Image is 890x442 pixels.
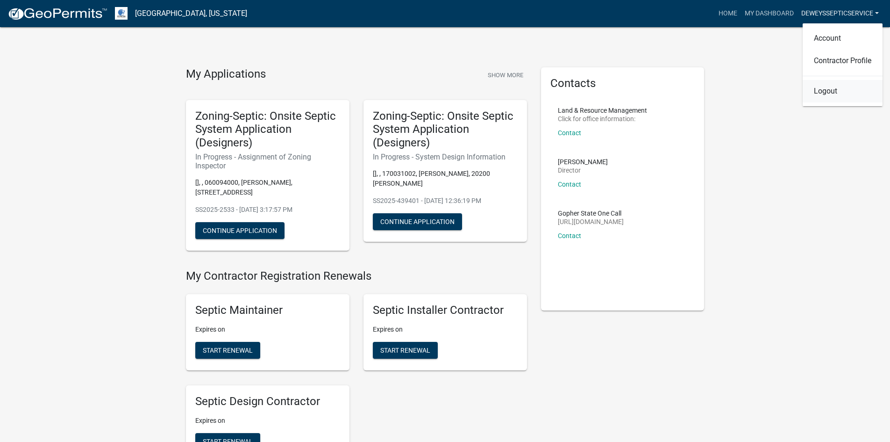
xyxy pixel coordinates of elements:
button: Continue Application [195,222,285,239]
p: [], , 170031002, [PERSON_NAME], 20200 [PERSON_NAME] [373,169,518,188]
h5: Contacts [550,77,695,90]
p: Expires on [373,325,518,334]
div: DeweysSepticService [803,23,883,106]
p: Gopher State One Call [558,210,624,217]
h5: Septic Installer Contractor [373,304,518,317]
a: Contact [558,232,581,239]
a: [GEOGRAPHIC_DATA], [US_STATE] [135,6,247,22]
button: Start Renewal [373,342,438,359]
h6: In Progress - System Design Information [373,152,518,161]
img: Otter Tail County, Minnesota [115,7,128,20]
a: Logout [803,80,883,102]
p: Land & Resource Management [558,107,647,114]
h5: Septic Maintainer [195,304,340,317]
a: Contact [558,129,581,137]
span: Start Renewal [203,346,253,354]
a: Contact [558,181,581,188]
p: [PERSON_NAME] [558,159,608,165]
a: Home [715,5,741,22]
a: Contractor Profile [803,50,883,72]
p: Expires on [195,325,340,334]
button: Continue Application [373,213,462,230]
button: Show More [484,67,527,83]
span: Start Renewal [380,346,430,354]
p: SS2025-2533 - [DATE] 3:17:57 PM [195,205,340,215]
p: SS2025-439401 - [DATE] 12:36:19 PM [373,196,518,206]
a: My Dashboard [741,5,797,22]
button: Start Renewal [195,342,260,359]
h5: Septic Design Contractor [195,395,340,408]
h6: In Progress - Assignment of Zoning Inspector [195,152,340,170]
p: [URL][DOMAIN_NAME] [558,218,624,225]
p: [], , 060094000, [PERSON_NAME], [STREET_ADDRESS] [195,178,340,197]
p: Expires on [195,416,340,426]
h4: My Contractor Registration Renewals [186,269,527,283]
p: Director [558,167,608,174]
p: Click for office information: [558,116,647,122]
h5: Zoning-Septic: Onsite Septic System Application (Designers) [195,109,340,150]
a: Account [803,27,883,50]
h5: Zoning-Septic: Onsite Septic System Application (Designers) [373,109,518,150]
a: DeweysSepticService [797,5,883,22]
h4: My Applications [186,67,266,81]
